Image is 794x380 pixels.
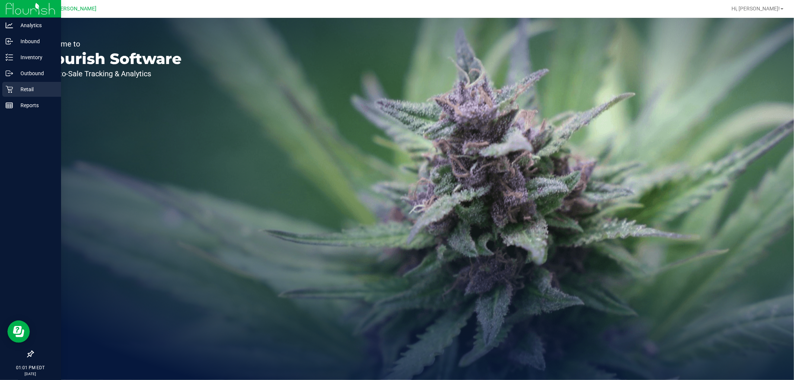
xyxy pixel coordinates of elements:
[13,85,58,94] p: Retail
[6,22,13,29] inline-svg: Analytics
[40,51,182,66] p: Flourish Software
[731,6,780,12] span: Hi, [PERSON_NAME]!
[55,6,96,12] span: [PERSON_NAME]
[6,70,13,77] inline-svg: Outbound
[6,102,13,109] inline-svg: Reports
[6,38,13,45] inline-svg: Inbound
[40,70,182,77] p: Seed-to-Sale Tracking & Analytics
[40,40,182,48] p: Welcome to
[13,53,58,62] p: Inventory
[13,37,58,46] p: Inbound
[6,86,13,93] inline-svg: Retail
[7,320,30,343] iframe: Resource center
[13,101,58,110] p: Reports
[3,371,58,377] p: [DATE]
[13,21,58,30] p: Analytics
[3,364,58,371] p: 01:01 PM EDT
[6,54,13,61] inline-svg: Inventory
[13,69,58,78] p: Outbound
